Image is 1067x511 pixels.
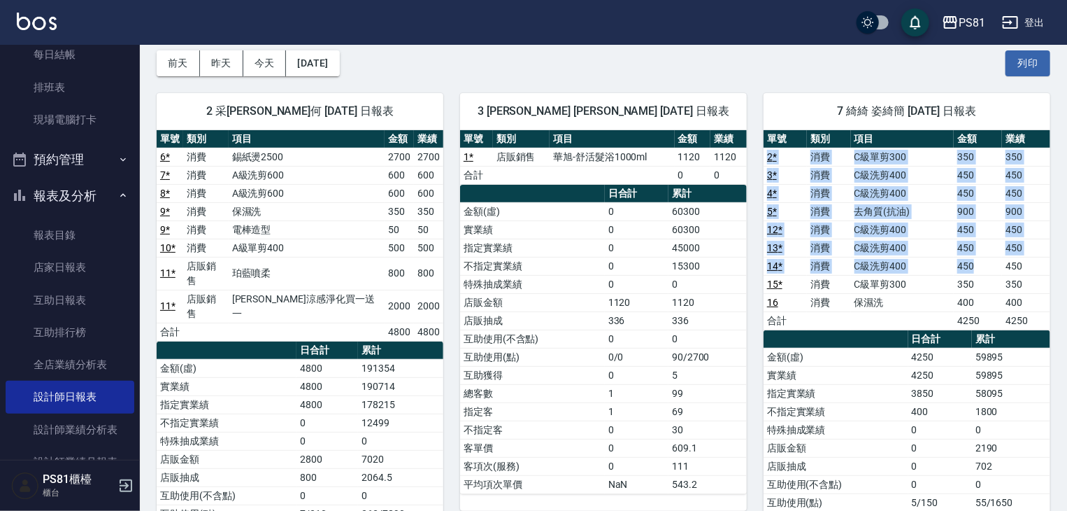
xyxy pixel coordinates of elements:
[668,275,747,293] td: 0
[157,130,183,148] th: 單號
[17,13,57,30] img: Logo
[157,450,296,468] td: 店販金額
[1002,239,1050,257] td: 450
[6,38,134,71] a: 每日結帳
[385,202,414,220] td: 350
[807,275,850,293] td: 消費
[229,239,385,257] td: A級單剪400
[183,220,229,239] td: 消費
[296,486,358,505] td: 0
[460,457,605,475] td: 客項次(服務)
[710,166,747,184] td: 0
[767,297,778,308] a: 16
[229,148,385,166] td: 錫紙燙2500
[972,439,1050,457] td: 2190
[901,8,929,36] button: save
[972,421,1050,439] td: 0
[668,348,747,366] td: 90/2700
[605,239,668,257] td: 0
[764,130,807,148] th: 單號
[157,468,296,486] td: 店販抽成
[668,330,747,348] td: 0
[460,130,493,148] th: 單號
[605,402,668,421] td: 1
[493,130,550,148] th: 類別
[183,290,229,323] td: 店販銷售
[460,366,605,384] td: 互助獲得
[972,330,1050,349] th: 累計
[605,475,668,493] td: NaN
[1005,50,1050,76] button: 列印
[414,166,443,184] td: 600
[296,342,358,360] th: 日合計
[385,148,414,166] td: 2700
[710,130,747,148] th: 業績
[1002,148,1050,166] td: 350
[908,475,972,493] td: 0
[972,366,1050,384] td: 59895
[358,432,443,450] td: 0
[668,457,747,475] td: 111
[710,148,747,166] td: 1120
[605,457,668,475] td: 0
[851,202,954,220] td: 去角質(抗油)
[972,348,1050,366] td: 59895
[493,148,550,166] td: 店販銷售
[954,311,1002,330] td: 4250
[477,104,730,118] span: 3 [PERSON_NAME] [PERSON_NAME] [DATE] 日報表
[851,220,954,239] td: C級洗剪400
[908,330,972,349] th: 日合計
[668,293,747,311] td: 1120
[296,359,358,377] td: 4800
[460,220,605,239] td: 實業績
[6,349,134,381] a: 全店業績分析表
[1002,293,1050,311] td: 400
[954,202,1002,220] td: 900
[605,202,668,220] td: 0
[764,475,908,493] td: 互助使用(不含點)
[460,275,605,293] td: 特殊抽成業績
[385,130,414,148] th: 金額
[851,257,954,275] td: C級洗剪400
[605,293,668,311] td: 1120
[605,384,668,402] td: 1
[385,257,414,290] td: 800
[972,475,1050,493] td: 0
[550,148,674,166] td: 華旭-舒活髮浴1000ml
[1002,130,1050,148] th: 業績
[908,439,972,457] td: 0
[605,257,668,275] td: 0
[6,251,134,283] a: 店家日報表
[460,311,605,330] td: 店販抽成
[460,185,747,494] table: a dense table
[460,130,747,185] table: a dense table
[668,421,747,439] td: 30
[954,184,1002,202] td: 450
[605,439,668,457] td: 0
[6,414,134,446] a: 設計師業績分析表
[675,148,711,166] td: 1120
[414,220,443,239] td: 50
[1002,311,1050,330] td: 4250
[183,202,229,220] td: 消費
[296,432,358,450] td: 0
[6,104,134,136] a: 現場電腦打卡
[959,14,985,31] div: PS81
[6,141,134,178] button: 預約管理
[668,220,747,239] td: 60300
[1002,220,1050,239] td: 450
[668,257,747,275] td: 15300
[668,202,747,220] td: 60300
[6,284,134,316] a: 互助日報表
[358,468,443,486] td: 2064.5
[668,475,747,493] td: 543.2
[764,348,908,366] td: 金額(虛)
[414,184,443,202] td: 600
[764,439,908,457] td: 店販金額
[764,384,908,402] td: 指定實業績
[605,421,668,439] td: 0
[954,293,1002,311] td: 400
[414,148,443,166] td: 2700
[807,220,850,239] td: 消費
[954,148,1002,166] td: 350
